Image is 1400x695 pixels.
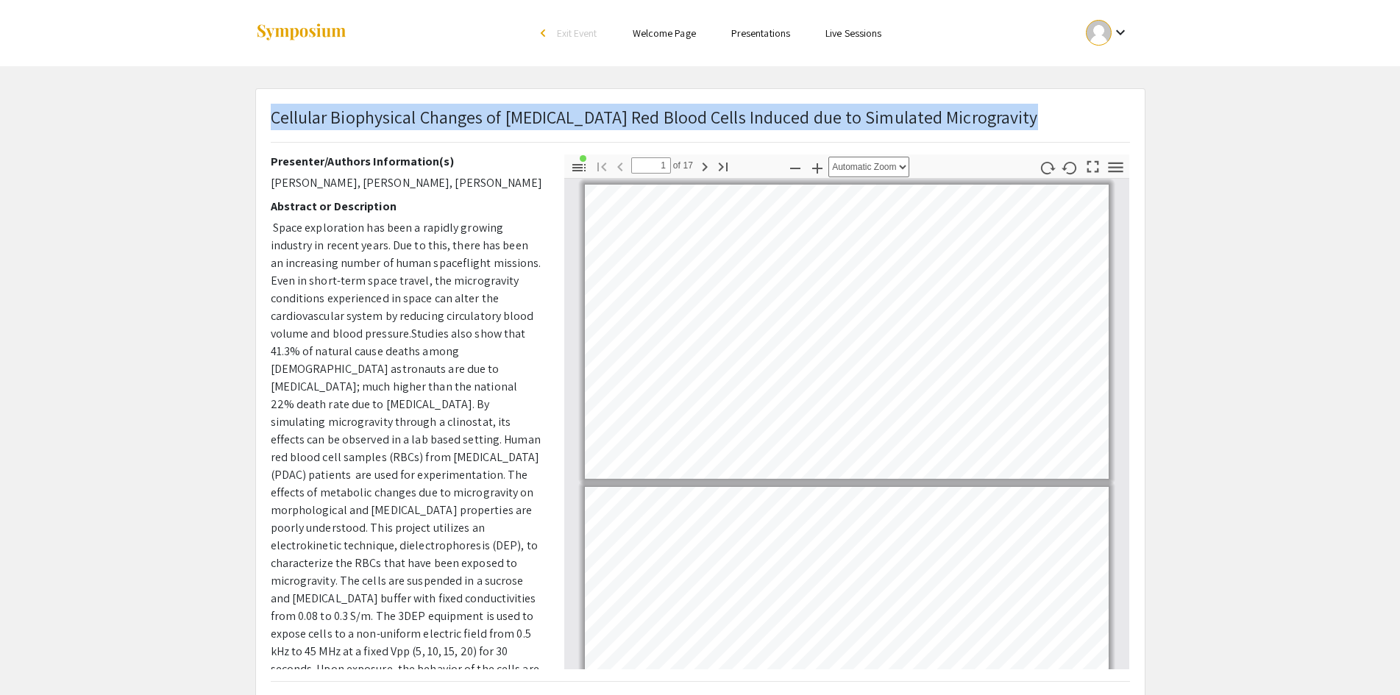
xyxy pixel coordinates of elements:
[1070,16,1145,49] button: Expand account dropdown
[825,26,881,40] a: Live Sessions
[1112,24,1129,41] mat-icon: Expand account dropdown
[271,220,541,341] span: Space exploration has been a rapidly growing industry in recent years. Due to this, there has bee...
[557,26,597,40] span: Exit Event
[671,157,694,174] span: of 17
[271,105,1038,129] span: Cellular Biophysical Changes of [MEDICAL_DATA] Red Blood Cells Induced due to Simulated Microgravity
[271,326,526,412] span: Studies also show that 41.3% of natural cause deaths among [DEMOGRAPHIC_DATA] astronauts are due ...
[271,174,542,192] p: [PERSON_NAME], [PERSON_NAME], [PERSON_NAME]
[731,26,790,40] a: Presentations
[1103,157,1128,178] button: Tools
[1034,157,1059,178] button: Rotate Clockwise
[589,155,614,177] button: Go to First Page
[608,155,633,177] button: Previous Page
[828,157,909,177] select: Zoom
[692,155,717,177] button: Next Page
[631,157,671,174] input: Page
[711,155,736,177] button: Go to Last Page
[11,629,63,684] iframe: Chat
[805,157,830,178] button: Zoom In
[271,199,542,213] h2: Abstract or Description
[566,157,591,178] button: Toggle Sidebar (document contains outline/attachments/layers)
[783,157,808,178] button: Zoom Out
[255,23,347,43] img: Symposium by ForagerOne
[578,178,1115,485] div: Page 1
[1057,157,1082,178] button: Rotate Counterclockwise
[633,26,696,40] a: Welcome Page
[271,154,542,168] h2: Presenter/Authors Information(s)
[541,29,550,38] div: arrow_back_ios
[1080,154,1105,176] button: Switch to Presentation Mode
